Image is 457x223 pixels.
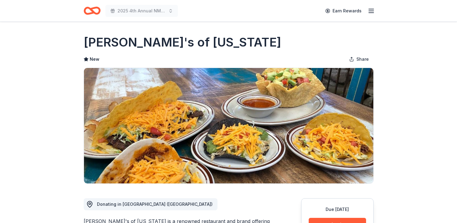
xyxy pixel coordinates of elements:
[356,56,369,63] span: Share
[84,4,101,18] a: Home
[84,68,373,183] img: Image for Sadie's of New Mexico
[344,53,374,65] button: Share
[117,7,166,15] span: 2025 4th Annual NMAEYC Snowball Gala
[309,206,366,213] div: Due [DATE]
[322,5,365,16] a: Earn Rewards
[90,56,99,63] span: New
[105,5,178,17] button: 2025 4th Annual NMAEYC Snowball Gala
[84,34,281,51] h1: [PERSON_NAME]'s of [US_STATE]
[97,202,213,207] span: Donating in [GEOGRAPHIC_DATA] ([GEOGRAPHIC_DATA])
